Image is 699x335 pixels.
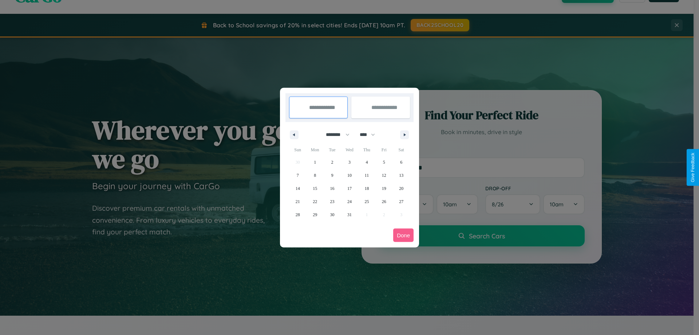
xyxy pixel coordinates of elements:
[366,156,368,169] span: 4
[341,208,358,221] button: 31
[330,182,335,195] span: 16
[400,156,402,169] span: 6
[399,182,403,195] span: 20
[364,195,369,208] span: 25
[375,169,392,182] button: 12
[306,182,323,195] button: 15
[324,208,341,221] button: 30
[348,156,351,169] span: 3
[375,156,392,169] button: 5
[306,144,323,156] span: Mon
[347,195,352,208] span: 24
[289,169,306,182] button: 7
[382,195,386,208] span: 26
[314,156,316,169] span: 1
[341,156,358,169] button: 3
[313,208,317,221] span: 29
[375,144,392,156] span: Fri
[306,169,323,182] button: 8
[296,182,300,195] span: 14
[382,169,386,182] span: 12
[306,208,323,221] button: 29
[358,182,375,195] button: 18
[324,156,341,169] button: 2
[296,195,300,208] span: 21
[358,169,375,182] button: 11
[393,156,410,169] button: 6
[393,229,414,242] button: Done
[341,195,358,208] button: 24
[324,182,341,195] button: 16
[296,208,300,221] span: 28
[347,182,352,195] span: 17
[314,169,316,182] span: 8
[358,156,375,169] button: 4
[347,169,352,182] span: 10
[324,195,341,208] button: 23
[364,182,369,195] span: 18
[313,182,317,195] span: 15
[306,195,323,208] button: 22
[306,156,323,169] button: 1
[358,195,375,208] button: 25
[341,144,358,156] span: Wed
[375,182,392,195] button: 19
[347,208,352,221] span: 31
[330,208,335,221] span: 30
[341,182,358,195] button: 17
[341,169,358,182] button: 10
[365,169,369,182] span: 11
[331,169,333,182] span: 9
[331,156,333,169] span: 2
[375,195,392,208] button: 26
[393,195,410,208] button: 27
[399,169,403,182] span: 13
[289,195,306,208] button: 21
[382,182,386,195] span: 19
[313,195,317,208] span: 22
[393,182,410,195] button: 20
[383,156,385,169] span: 5
[358,144,375,156] span: Thu
[399,195,403,208] span: 27
[324,144,341,156] span: Tue
[393,169,410,182] button: 13
[289,182,306,195] button: 14
[690,153,695,182] div: Give Feedback
[330,195,335,208] span: 23
[289,208,306,221] button: 28
[393,144,410,156] span: Sat
[289,144,306,156] span: Sun
[324,169,341,182] button: 9
[297,169,299,182] span: 7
